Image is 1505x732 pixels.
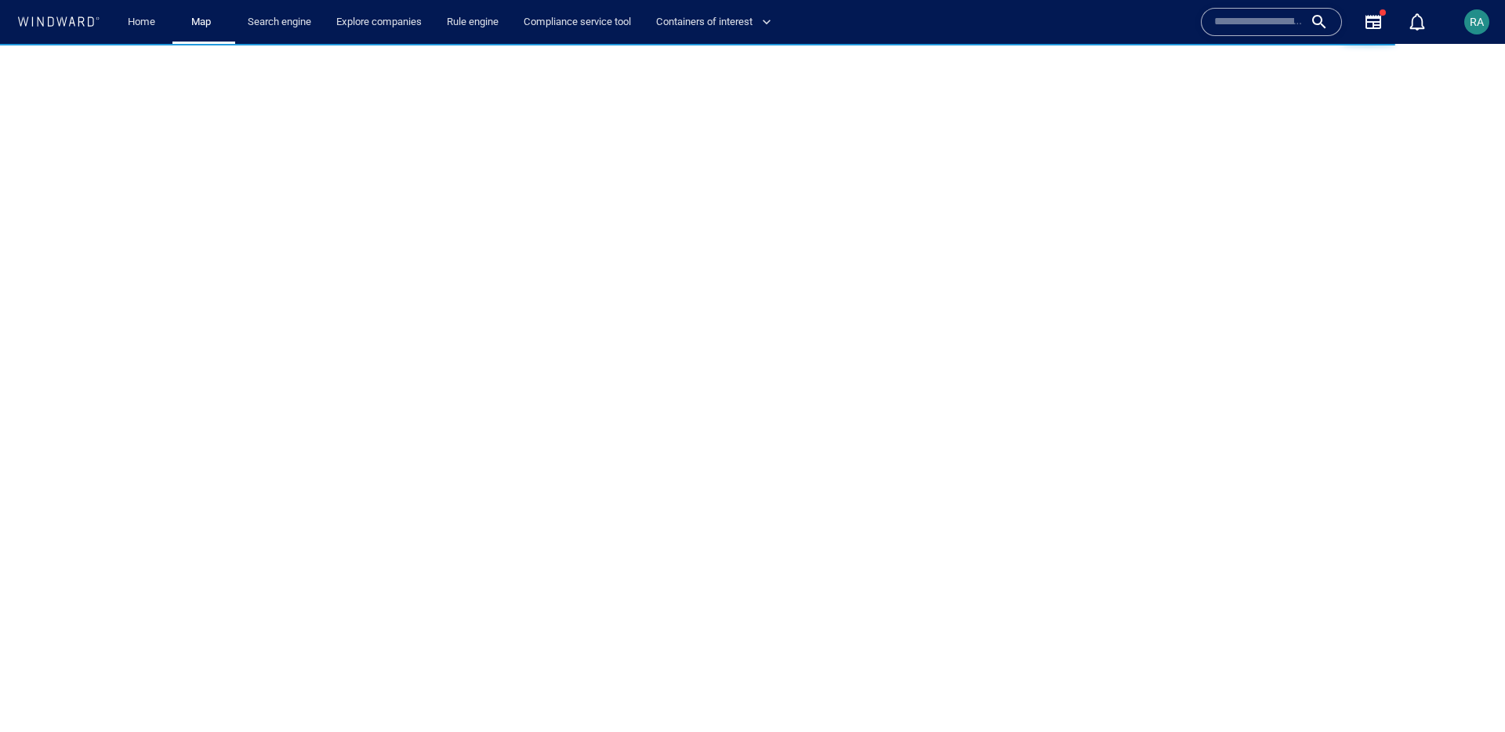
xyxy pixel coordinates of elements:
button: Home [116,9,166,36]
span: Containers of interest [656,13,771,31]
a: Map [185,9,223,36]
button: RA [1461,6,1492,38]
a: Compliance service tool [517,9,637,36]
span: RA [1470,16,1484,28]
button: Containers of interest [650,9,785,36]
a: Home [121,9,161,36]
a: Rule engine [441,9,505,36]
div: Notification center [1408,13,1427,31]
button: Map [179,9,229,36]
a: Explore companies [330,9,428,36]
a: Search engine [241,9,317,36]
iframe: Chat [1438,661,1493,720]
